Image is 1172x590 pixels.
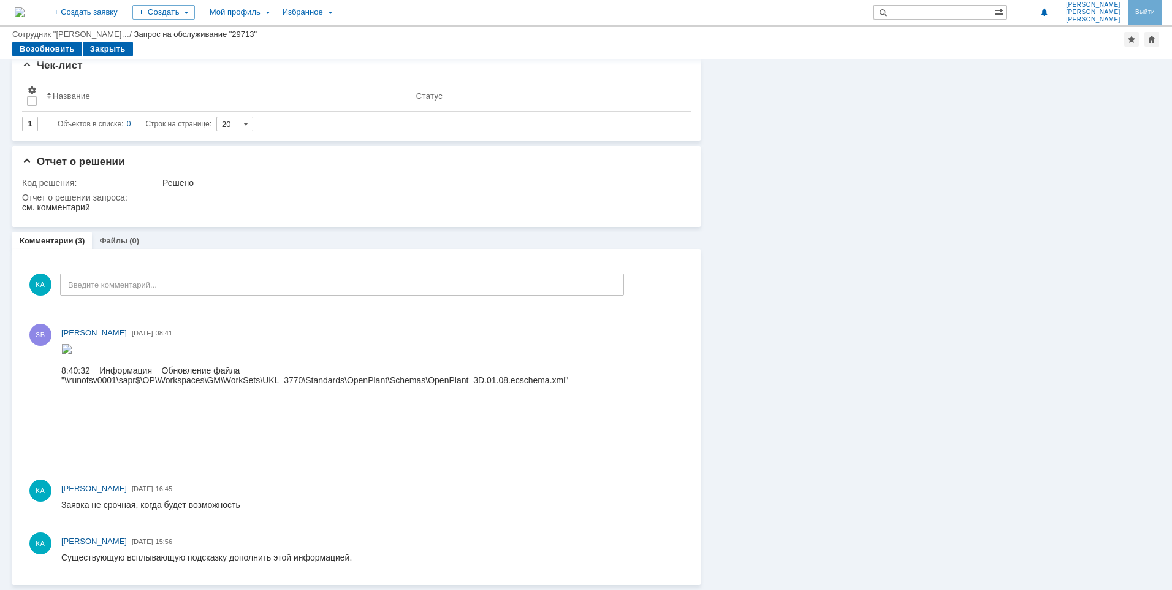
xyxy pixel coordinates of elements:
div: (3) [75,236,85,245]
span: 15:56 [156,538,173,545]
span: Расширенный поиск [994,6,1006,17]
div: (0) [129,236,139,245]
span: Отчет о решении [22,156,124,167]
div: Статус [416,91,443,101]
div: 0 [127,117,131,131]
a: [PERSON_NAME] [61,327,127,339]
span: Настройки [27,85,37,95]
div: / [12,29,134,39]
span: [PERSON_NAME] [1066,1,1121,9]
span: [DATE] [132,485,153,492]
div: Отчет о решении запроса: [22,193,684,202]
div: Добавить в избранное [1124,32,1139,47]
span: Объектов в списке: [58,120,123,128]
th: Название [42,80,411,112]
span: 08:41 [156,329,173,337]
span: [PERSON_NAME] [1066,9,1121,16]
a: Сотрудник "[PERSON_NAME]… [12,29,129,39]
a: [PERSON_NAME] [61,535,127,548]
i: Строк на странице: [58,117,211,131]
div: Название [53,91,90,101]
div: Сделать домашней страницей [1144,32,1159,47]
a: Комментарии [20,236,74,245]
span: [PERSON_NAME] [1066,16,1121,23]
div: Запрос на обслуживание "29713" [134,29,257,39]
span: [DATE] [132,329,153,337]
th: Статус [411,80,682,112]
span: [PERSON_NAME] [61,484,127,493]
span: Чек-лист [22,59,83,71]
img: logo [15,7,25,17]
span: КА [29,274,51,296]
span: [PERSON_NAME] [61,328,127,337]
a: [PERSON_NAME] [61,483,127,495]
img: download [134,100,145,110]
a: Файлы [99,236,127,245]
span: [PERSON_NAME] [61,537,127,546]
div: Решено [162,178,682,188]
div: Создать [132,5,195,20]
span: [DATE] [132,538,153,545]
a: Перейти на домашнюю страницу [15,7,25,17]
div: Код решения: [22,178,160,188]
span: 16:45 [156,485,173,492]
